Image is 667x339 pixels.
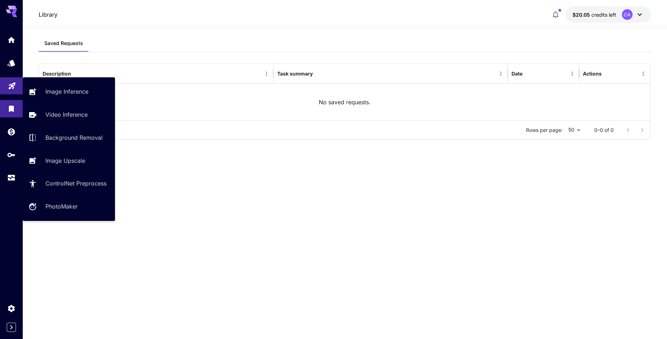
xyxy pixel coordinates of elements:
[39,10,58,19] p: Library
[23,129,115,146] a: Background Removal
[496,69,506,79] button: Menu
[526,127,563,134] p: Rows per page:
[622,9,633,20] div: CA
[23,106,115,123] a: Video Inference
[7,127,16,136] div: Wallet
[591,12,616,18] span: credits left
[43,71,71,77] div: Description
[7,304,16,313] div: Settings
[565,6,651,23] button: $20.05
[594,127,614,134] p: 0–0 of 0
[23,83,115,100] a: Image Inference
[638,69,648,79] button: Menu
[45,156,85,165] p: Image Upscale
[512,71,523,77] div: Date
[8,79,16,88] div: Playground
[573,12,591,18] span: $20.05
[23,152,115,169] a: Image Upscale
[565,125,583,135] div: 50
[7,323,16,332] button: Expand sidebar
[7,102,16,111] div: Library
[567,69,577,79] button: Menu
[45,133,103,142] p: Background Removal
[23,198,115,215] a: PhotoMaker
[319,98,371,106] p: No saved requests.
[45,179,106,188] p: ControlNet Preprocess
[277,71,313,77] div: Task summary
[7,173,16,182] div: Usage
[72,69,82,79] button: Sort
[523,69,533,79] button: Sort
[23,175,115,192] a: ControlNet Preprocess
[262,69,272,79] button: Menu
[7,59,16,67] div: Models
[39,10,58,19] nav: breadcrumb
[7,150,16,159] div: API Keys
[7,35,16,44] div: Home
[45,110,88,119] p: Video Inference
[313,69,323,79] button: Sort
[45,87,88,96] p: Image Inference
[44,40,83,46] span: Saved Requests
[573,11,616,18] div: $20.05
[45,202,78,211] p: PhotoMaker
[583,71,602,77] div: Actions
